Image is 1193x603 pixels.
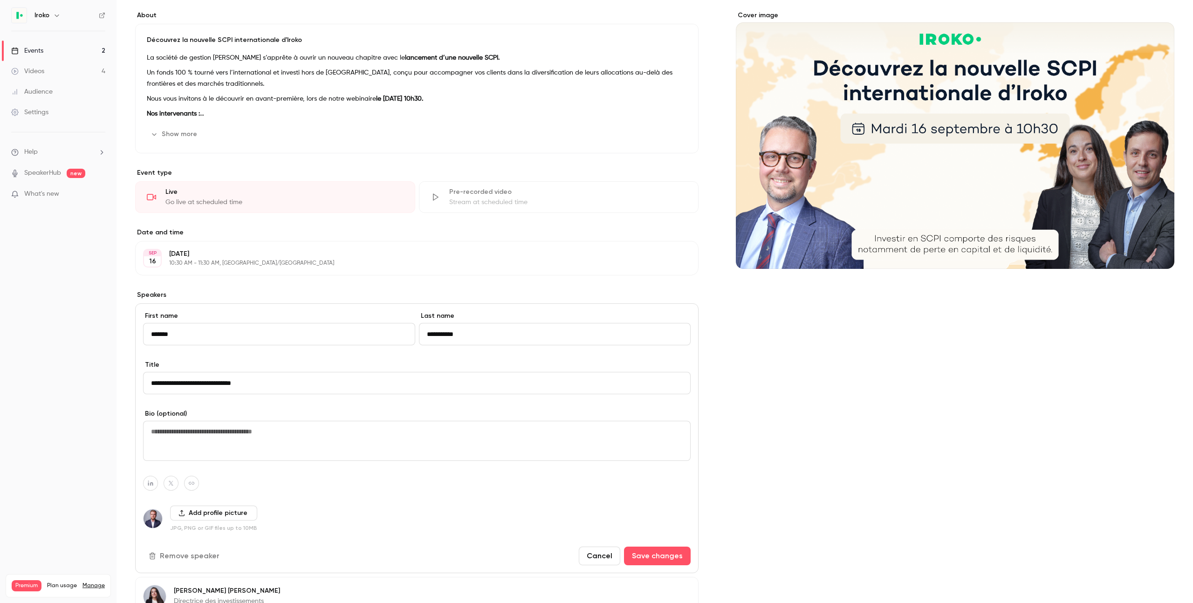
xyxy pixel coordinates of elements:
[419,181,699,213] div: Pre-recorded videoStream at scheduled time
[174,586,280,596] p: [PERSON_NAME] [PERSON_NAME]
[144,250,161,256] div: SEP
[449,187,687,197] div: Pre-recorded video
[736,11,1174,269] section: Cover image
[624,547,691,565] button: Save changes
[11,108,48,117] div: Settings
[169,249,649,259] p: [DATE]
[47,582,77,589] span: Plan usage
[11,67,44,76] div: Videos
[11,87,53,96] div: Audience
[135,290,699,300] label: Speakers
[135,181,415,213] div: LiveGo live at scheduled time
[170,524,257,532] p: JPG, PNG or GIF files up to 10MB
[147,52,687,63] p: La société de gestion [PERSON_NAME] s’apprête à ouvrir un nouveau chapitre avec le
[405,55,500,61] strong: lancement d’une nouvelle SCPI.
[169,260,649,267] p: 10:30 AM - 11:30 AM, [GEOGRAPHIC_DATA]/[GEOGRAPHIC_DATA]
[143,409,691,418] label: Bio (optional)
[67,169,85,178] span: new
[143,360,691,370] label: Title
[376,96,423,102] strong: le [DATE] 10h30.
[147,35,687,45] p: Découvrez la nouvelle SCPI internationale d'Iroko
[12,8,27,23] img: Iroko
[24,189,59,199] span: What's new
[135,168,699,178] p: Event type
[143,311,415,321] label: First name
[24,168,61,178] a: SpeakerHub
[170,506,257,521] button: Add profile picture
[147,110,204,117] strong: Nos intervenants :
[579,547,620,565] button: Cancel
[143,547,227,565] button: Remove speaker
[147,127,203,142] button: Show more
[135,228,699,237] label: Date and time
[149,257,156,266] p: 16
[135,11,699,20] label: About
[12,580,41,591] span: Premium
[94,190,105,199] iframe: Noticeable Trigger
[144,509,162,528] img: Antoine Charbonneau
[11,147,105,157] li: help-dropdown-opener
[419,311,691,321] label: Last name
[24,147,38,157] span: Help
[165,187,404,197] div: Live
[165,198,404,207] div: Go live at scheduled time
[147,67,687,89] p: Un fonds 100 % tourné vers l’international et investi hors de [GEOGRAPHIC_DATA], conçu pour accom...
[34,11,49,20] h6: Iroko
[11,46,43,55] div: Events
[147,93,687,104] p: Nous vous invitons à le découvrir en avant-première, lors de notre webinaire
[736,11,1174,20] label: Cover image
[449,198,687,207] div: Stream at scheduled time
[82,582,105,589] a: Manage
